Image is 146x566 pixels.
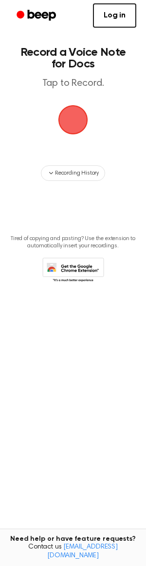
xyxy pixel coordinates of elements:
a: Log in [93,3,136,28]
p: Tap to Record. [18,78,128,90]
img: Beep Logo [58,105,88,134]
span: Contact us [6,543,140,560]
span: Recording History [55,169,99,178]
h1: Record a Voice Note for Docs [18,47,128,70]
button: Recording History [41,165,105,181]
p: Tired of copying and pasting? Use the extension to automatically insert your recordings. [8,235,138,250]
a: Beep [10,6,65,25]
a: [EMAIL_ADDRESS][DOMAIN_NAME] [47,544,118,559]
